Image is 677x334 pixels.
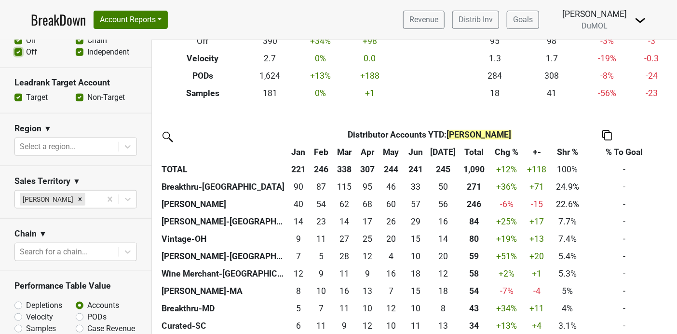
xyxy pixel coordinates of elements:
[427,300,459,317] td: 8
[312,320,330,332] div: 11
[287,230,310,248] td: 9
[585,230,664,248] td: -
[550,230,585,248] td: 7.4%
[356,248,378,265] td: 12
[312,215,330,228] div: 23
[246,33,294,50] td: 390
[159,248,287,265] th: [PERSON_NAME]-[GEOGRAPHIC_DATA]
[461,250,487,263] div: 59
[294,50,348,68] td: 0 %
[356,282,378,300] td: 13
[427,248,459,265] td: 20
[461,267,487,280] div: 58
[524,143,550,161] th: +-: activate to sort column ascending
[159,143,287,161] th: &nbsp;: activate to sort column ascending
[347,33,393,50] td: +98
[406,233,425,245] div: 15
[527,233,547,245] div: +13
[430,267,457,280] div: 12
[159,128,175,144] img: filter
[335,181,354,193] div: 115
[489,195,524,213] td: -6 %
[585,282,664,300] td: -
[461,215,487,228] div: 84
[404,300,427,317] td: 10
[39,228,47,240] span: ▼
[459,178,489,195] th: 271
[585,300,664,317] td: -
[246,84,294,102] td: 181
[550,213,585,230] td: 7.7%
[159,67,246,84] th: PODs
[356,195,378,213] td: 68
[380,302,402,315] div: 12
[356,300,378,317] td: 10
[335,198,354,210] div: 62
[14,176,70,186] h3: Sales Territory
[332,265,356,282] td: 11
[378,195,404,213] td: 60
[246,50,294,68] td: 2.7
[378,213,404,230] td: 26
[459,248,489,265] th: 59
[467,33,524,50] td: 95
[634,50,670,68] td: -0.3
[310,230,332,248] td: 11
[356,230,378,248] td: 25
[359,198,376,210] div: 68
[335,285,354,297] div: 16
[527,181,547,193] div: +71
[380,250,402,263] div: 4
[404,143,427,161] th: Jun: activate to sort column ascending
[289,250,307,263] div: 7
[87,311,107,323] label: PODs
[550,248,585,265] td: 5.4%
[461,233,487,245] div: 80
[461,302,487,315] div: 43
[294,84,348,102] td: 0 %
[159,33,246,50] th: Off
[459,195,489,213] th: 246
[406,320,425,332] div: 11
[380,320,402,332] div: 10
[602,130,612,140] img: Copy to clipboard
[287,282,310,300] td: 8
[289,181,307,193] div: 90
[406,302,425,315] div: 10
[159,178,287,195] th: Breakthru-[GEOGRAPHIC_DATA]
[31,10,86,30] a: BreakDown
[430,181,457,193] div: 50
[527,267,547,280] div: +1
[404,230,427,248] td: 15
[312,267,330,280] div: 9
[75,193,85,206] div: Remove Mariette Bolitiski
[359,233,376,245] div: 25
[461,285,487,297] div: 54
[356,161,378,178] th: 307
[294,33,348,50] td: +34 %
[94,11,168,29] button: Account Reports
[489,282,524,300] td: -7 %
[159,195,287,213] th: [PERSON_NAME]
[87,35,107,46] label: Chain
[310,195,332,213] td: 54
[312,233,330,245] div: 11
[287,143,310,161] th: Jan: activate to sort column ascending
[585,178,664,195] td: -
[289,285,307,297] div: 8
[332,178,356,195] td: 115
[527,320,547,332] div: +4
[430,233,457,245] div: 14
[289,198,307,210] div: 40
[310,213,332,230] td: 23
[287,178,310,195] td: 90
[26,35,36,46] label: On
[461,198,487,210] div: 246
[289,215,307,228] div: 14
[312,285,330,297] div: 10
[347,84,393,102] td: +1
[404,282,427,300] td: 15
[634,67,670,84] td: -24
[287,248,310,265] td: 7
[332,300,356,317] td: 11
